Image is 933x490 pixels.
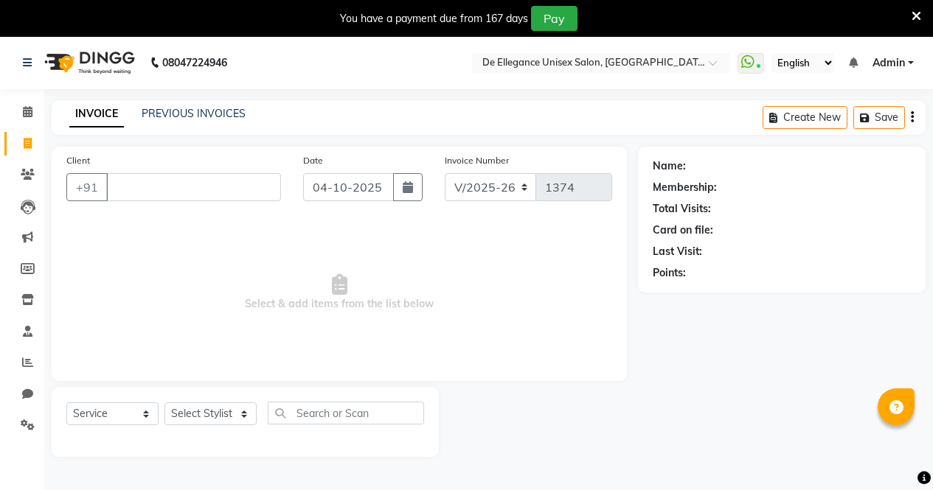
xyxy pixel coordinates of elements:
[653,158,686,174] div: Name:
[871,431,918,475] iframe: chat widget
[653,201,711,217] div: Total Visits:
[142,107,246,120] a: PREVIOUS INVOICES
[162,42,227,83] b: 08047224946
[763,106,847,129] button: Create New
[653,244,702,259] div: Last Visit:
[69,101,124,127] a: INVOICE
[38,42,139,83] img: logo
[445,154,509,167] label: Invoice Number
[653,265,686,281] div: Points:
[531,6,578,31] button: Pay
[66,219,612,366] span: Select & add items from the list below
[66,173,108,201] button: +91
[303,154,323,167] label: Date
[340,11,528,27] div: You have a payment due from 167 days
[268,402,424,424] input: Search or Scan
[853,106,905,129] button: Save
[873,55,905,71] span: Admin
[653,223,713,238] div: Card on file:
[106,173,281,201] input: Search by Name/Mobile/Email/Code
[653,180,717,195] div: Membership:
[66,154,90,167] label: Client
